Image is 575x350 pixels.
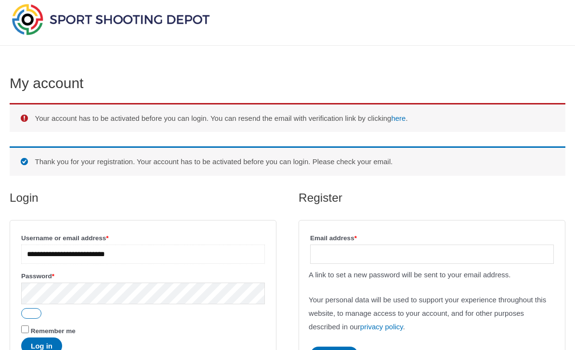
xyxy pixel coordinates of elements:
p: A link to set a new password will be sent to your email address. [309,268,555,282]
input: Remember me [21,325,29,333]
span: Remember me [31,327,76,335]
p: Your personal data will be used to support your experience throughout this website, to manage acc... [309,293,555,334]
a: here [391,114,405,122]
label: Username or email address [21,232,265,245]
button: Show password [21,308,41,319]
div: Thank you for your registration. Your account has to be activated before you can login. Please ch... [10,146,565,176]
label: Email address [310,232,554,245]
a: privacy policy [360,323,403,331]
li: Your account has to be activated before you can login. You can resend the email with verification... [35,112,551,125]
img: Sport Shooting Depot [10,1,212,37]
h1: My account [10,75,565,92]
h2: Login [10,190,276,206]
h2: Register [299,190,565,206]
label: Password [21,270,265,283]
